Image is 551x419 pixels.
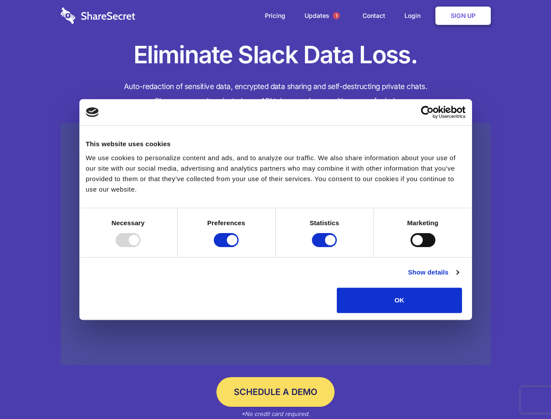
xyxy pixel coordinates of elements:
strong: Necessary [112,219,145,227]
a: Schedule a Demo [216,377,335,407]
img: logo [86,107,99,117]
a: Usercentrics Cookiebot - opens in a new window [389,106,465,119]
a: Contact [354,2,394,29]
a: Login [396,2,434,29]
button: OK [337,288,462,313]
h4: Auto-redaction of sensitive data, encrypted data sharing and self-destructing private chats. Shar... [61,79,491,108]
a: Wistia video thumbnail [61,123,491,365]
h1: Eliminate Slack Data Loss. [61,39,491,71]
img: logo-wordmark-white-trans-d4663122ce5f474addd5e946df7df03e33cb6a1c49d2221995e7729f52c070b2.svg [61,7,135,24]
div: We use cookies to personalize content and ads, and to analyze our traffic. We also share informat... [86,153,465,195]
a: Show details [408,267,459,278]
span: 1 [333,12,340,19]
strong: Preferences [207,219,245,227]
a: Sign Up [435,7,491,25]
strong: Statistics [310,219,339,227]
em: *No credit card required. [241,410,310,417]
strong: Marketing [407,219,438,227]
div: This website uses cookies [86,139,465,149]
a: Pricing [256,2,294,29]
